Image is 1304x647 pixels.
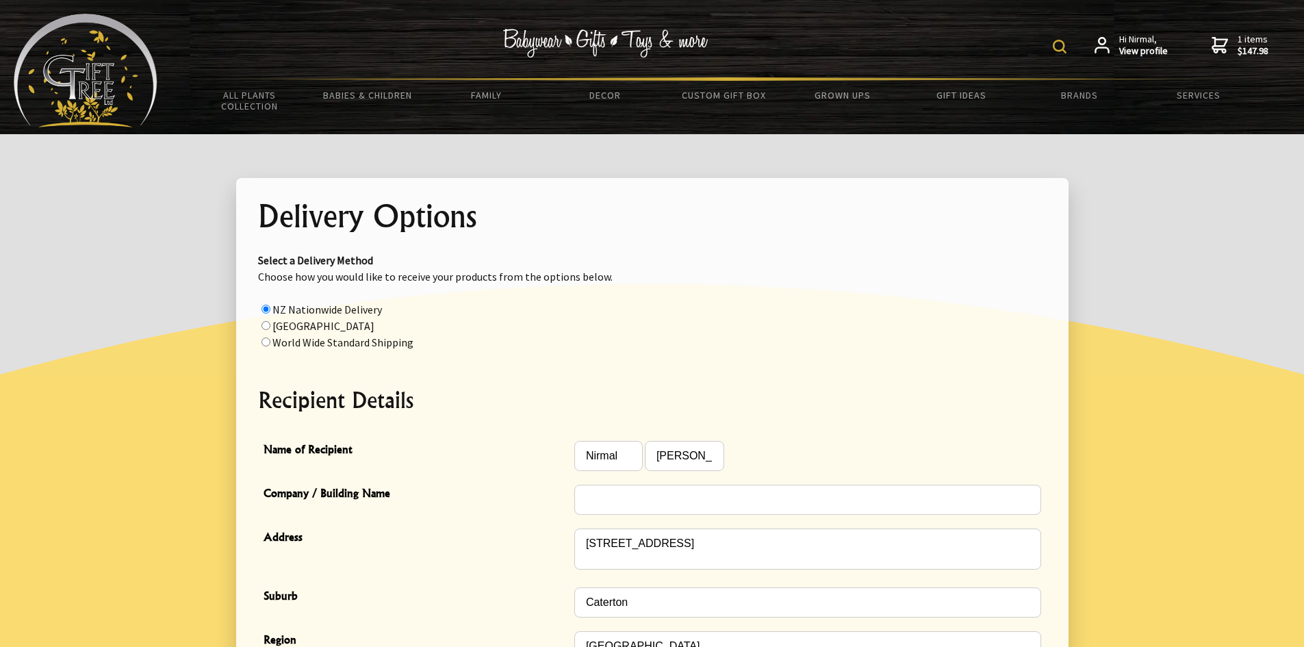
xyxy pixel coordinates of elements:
[264,529,567,548] span: Address
[264,587,567,607] span: Suburb
[574,441,643,471] input: Name of Recipient
[190,81,309,120] a: All Plants Collection
[309,81,427,110] a: Babies & Children
[272,303,382,316] label: NZ Nationwide Delivery
[1212,34,1268,58] a: 1 items$147.98
[1095,34,1168,58] a: Hi Nirmal,View profile
[258,383,1047,416] h2: Recipient Details
[546,81,664,110] a: Decor
[14,14,157,127] img: Babyware - Gifts - Toys and more...
[645,441,724,471] input: Name of Recipient
[574,485,1041,515] input: Company / Building Name
[1238,45,1268,58] strong: $147.98
[902,81,1020,110] a: Gift Ideas
[1119,34,1168,58] span: Hi Nirmal,
[783,81,902,110] a: Grown Ups
[1238,33,1268,58] span: 1 items
[258,252,1047,351] p: Choose how you would like to receive your products from the options below.
[1021,81,1139,110] a: Brands
[258,253,373,267] strong: Select a Delivery Method
[665,81,783,110] a: Custom Gift Box
[272,319,374,333] label: [GEOGRAPHIC_DATA]
[272,335,413,349] label: World Wide Standard Shipping
[502,29,708,58] img: Babywear - Gifts - Toys & more
[1119,45,1168,58] strong: View profile
[1053,40,1066,53] img: product search
[258,200,1047,233] h1: Delivery Options
[427,81,546,110] a: Family
[264,485,567,505] span: Company / Building Name
[574,529,1041,570] textarea: Address
[574,587,1041,618] input: Suburb
[264,441,567,461] span: Name of Recipient
[1139,81,1257,110] a: Services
